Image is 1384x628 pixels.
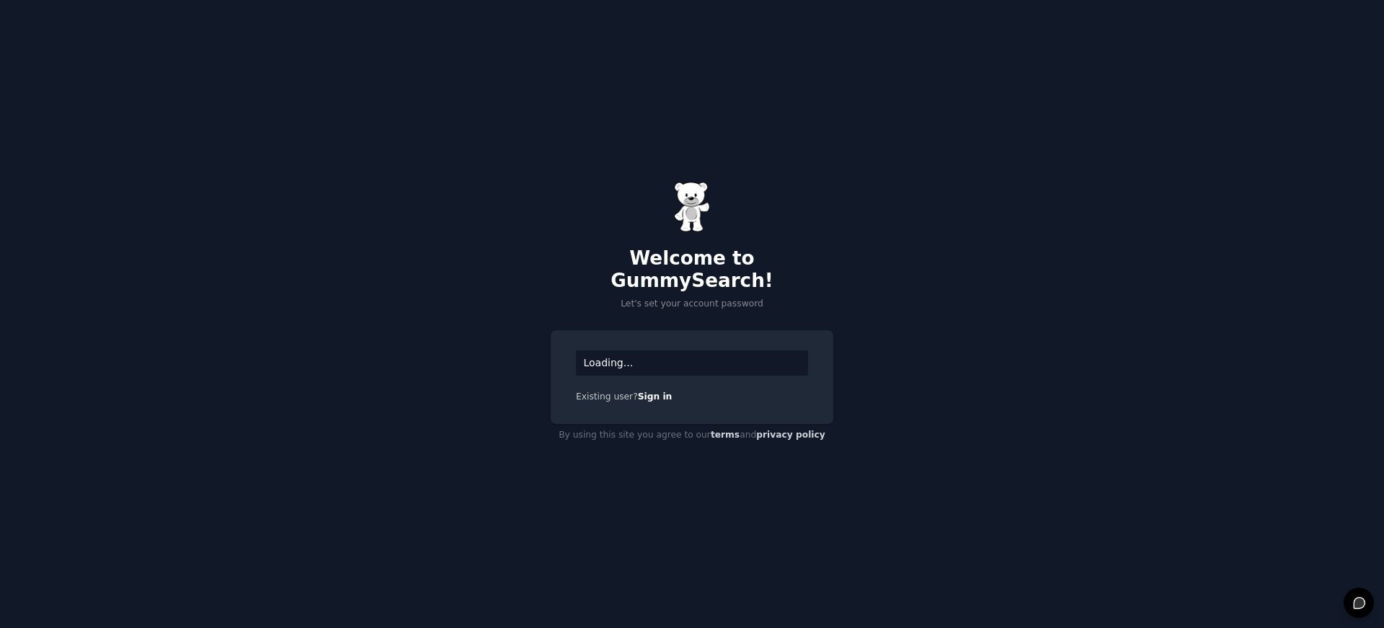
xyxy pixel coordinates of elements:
[756,430,825,440] a: privacy policy
[638,392,673,402] a: Sign in
[576,392,638,402] span: Existing user?
[551,424,833,447] div: By using this site you agree to our and
[551,298,833,311] p: Let's set your account password
[576,350,808,376] div: Loading...
[674,182,710,232] img: Gummy Bear
[551,247,833,293] h2: Welcome to GummySearch!
[711,430,740,440] a: terms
